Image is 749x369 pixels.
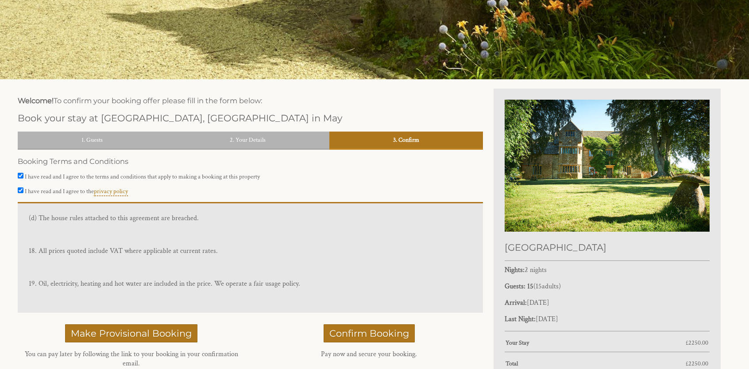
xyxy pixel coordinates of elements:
strong: Arrival: [505,298,527,307]
span: £ [686,360,708,368]
p: 2 nights [505,265,710,275]
strong: Welcome! [18,96,54,105]
button: Make Provisional Booking [65,324,197,342]
img: An image of 'Primrose Manor' [505,100,710,232]
span: Confirm Booking [329,328,409,339]
strong: 15 [527,282,533,291]
span: ( ) [527,282,561,291]
button: Confirm Booking [324,324,415,342]
span: Make Provisional Booking [71,328,192,339]
label: I have read and I agree to the [25,187,128,195]
strong: Total [506,360,686,368]
span: 2250.00 [688,339,708,347]
h3: To confirm your booking offer please fill in the form below: [18,96,483,105]
a: 3. Confirm [329,132,483,148]
strong: Your Stay [506,339,686,347]
strong: Last Night: [505,315,536,324]
p: (d) The house rules attached to this agreement are breached. [29,214,472,223]
a: privacy policy [94,187,128,196]
span: 15 [536,282,542,291]
p: 18. All prices quoted include VAT where applicable at current rates. [29,246,472,256]
strong: Nights: [505,265,525,275]
p: [DATE] [505,315,710,324]
p: 20. In the event of there being cause for complaint concerning the Property, the matter should be... [29,312,472,349]
strong: Guests: [505,282,525,291]
span: s [556,282,559,291]
a: 1. Guests [18,132,166,148]
h2: Book your stay at [GEOGRAPHIC_DATA], [GEOGRAPHIC_DATA] in May [18,113,483,124]
a: 2. Your Details [166,132,330,148]
label: I have read and I agree to the terms and conditions that apply to making a booking at this property [25,173,260,181]
p: 19. Oil, electricity, heating and hot water are included in the price. We operate a fair usage po... [29,279,472,288]
h3: Booking Terms and Conditions [18,157,483,166]
p: Pay now and secure your booking. [255,350,483,359]
span: £ [686,339,708,347]
span: adult [536,282,559,291]
span: 2250.00 [688,360,708,368]
p: You can pay later by following the link to your booking in your confirmation email. [18,350,245,368]
h2: [GEOGRAPHIC_DATA] [505,242,710,253]
p: [DATE] [505,298,710,307]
